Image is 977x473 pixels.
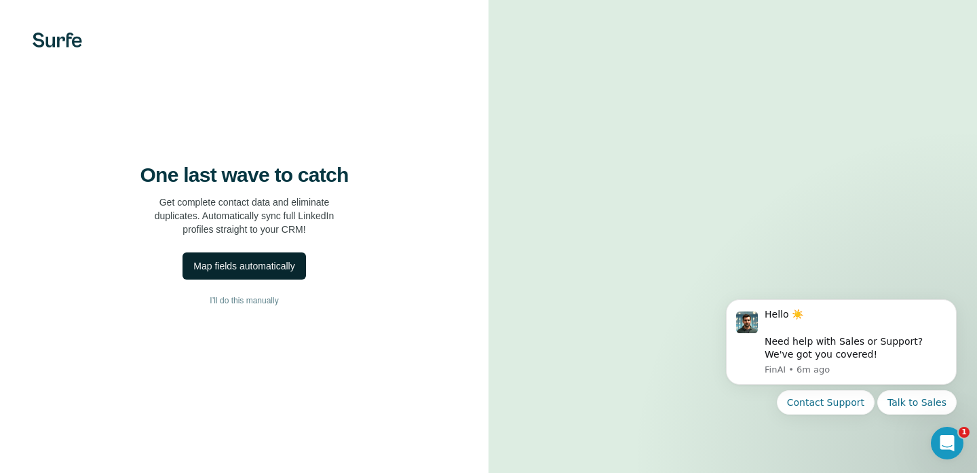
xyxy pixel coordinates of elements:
iframe: Intercom notifications message [706,282,977,466]
span: I’ll do this manually [210,295,278,307]
h4: One last wave to catch [140,163,349,187]
p: Get complete contact data and eliminate duplicates. Automatically sync full LinkedIn profiles str... [155,195,334,236]
img: Surfe's logo [33,33,82,48]
iframe: Intercom live chat [931,427,963,459]
div: Map fields automatically [193,259,294,273]
button: I’ll do this manually [27,290,461,311]
button: Map fields automatically [183,252,305,280]
span: 1 [959,427,970,438]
